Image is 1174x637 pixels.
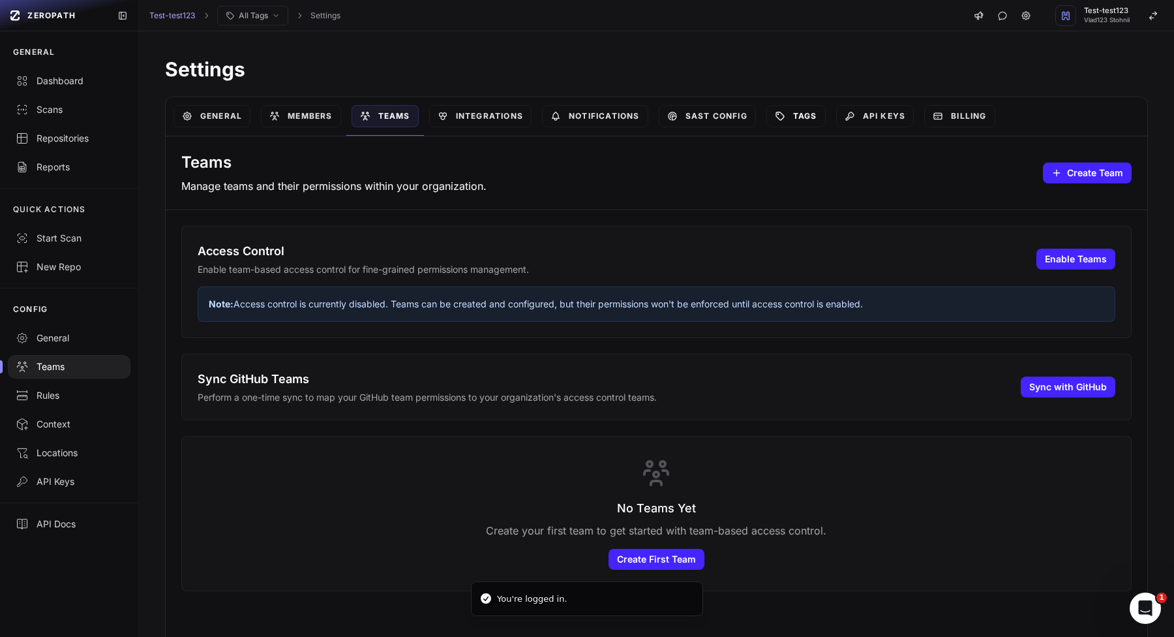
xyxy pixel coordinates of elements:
[16,161,123,174] div: Reports
[16,418,123,431] div: Context
[16,103,123,116] div: Scans
[13,47,55,57] p: GENERAL
[16,74,123,87] div: Dashboard
[1021,377,1115,397] button: Sync with GitHub
[1084,17,1130,23] span: Vlad123 Stohnii
[924,105,995,127] a: Billing
[198,391,657,404] p: Perform a one-time sync to map your GitHub team permissions to your organization's access control...
[16,232,123,245] div: Start Scan
[617,499,696,518] h3: No Teams Yet
[16,518,123,531] div: API Docs
[497,593,567,606] div: You're logged in.
[13,304,48,315] p: CONFIG
[181,152,487,173] h2: Teams
[261,105,340,127] a: Members
[542,105,648,127] a: Notifications
[16,475,123,488] div: API Keys
[16,332,123,345] div: General
[16,446,123,459] div: Locations
[239,10,268,21] span: All Tags
[217,6,288,25] button: All Tags
[209,298,1104,311] p: Access control is currently disabled. Teams can be created and configured, but their permissions ...
[1043,163,1132,183] button: Create Team
[836,105,914,127] a: API Keys
[310,10,340,21] a: Settings
[1036,249,1115,270] button: Enable Teams
[659,105,756,127] a: SAST Config
[486,523,826,538] p: Create your first team to get started with team-based access control.
[202,11,211,20] svg: chevron right,
[198,263,529,276] p: Enable team-based access control for fine-grained permissions management.
[16,132,123,145] div: Repositories
[149,10,195,21] a: Test-test123
[13,204,86,215] p: QUICK ACTIONS
[1156,593,1167,603] span: 1
[198,370,657,388] h3: Sync GitHub Teams
[16,389,123,402] div: Rules
[149,6,340,25] nav: breadcrumb
[165,57,1148,81] h1: Settings
[1084,7,1130,14] span: Test-test123
[27,10,76,21] span: ZEROPATH
[16,260,123,273] div: New Repo
[198,242,529,260] h3: Access Control
[609,549,704,570] button: Create First Team
[181,178,487,194] p: Manage teams and their permissions within your organization.
[429,105,532,127] a: Integrations
[5,5,107,26] a: ZEROPATH
[352,105,419,127] a: Teams
[173,105,250,127] a: General
[209,298,233,309] strong: Note:
[1130,593,1161,624] iframe: Intercom live chat
[16,360,123,373] div: Teams
[766,105,826,127] a: Tags
[295,11,304,20] svg: chevron right,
